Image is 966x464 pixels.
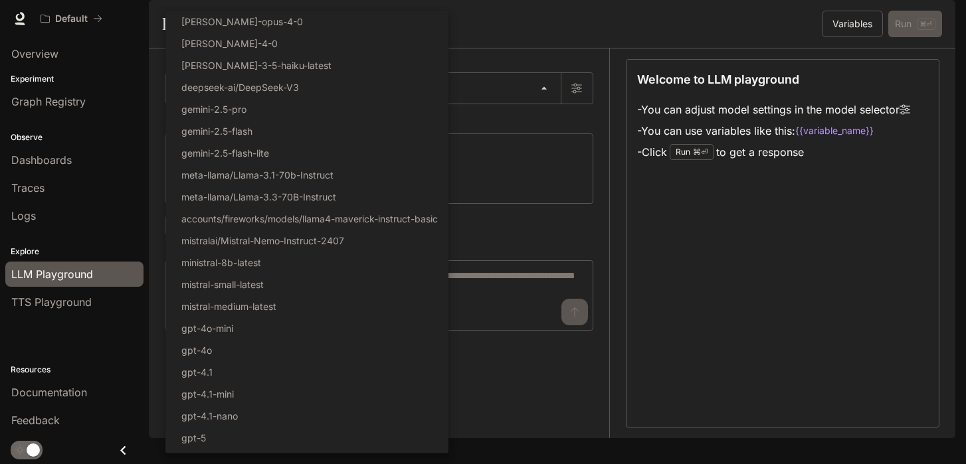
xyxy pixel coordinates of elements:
[181,168,334,182] p: meta-llama/Llama-3.1-70b-Instruct
[181,387,234,401] p: gpt-4.1-mini
[181,80,299,94] p: deepseek-ai/DeepSeek-V3
[181,58,332,72] p: [PERSON_NAME]-3-5-haiku-latest
[181,299,276,313] p: mistral-medium-latest
[181,277,264,291] p: mistral-small-latest
[181,15,303,29] p: [PERSON_NAME]-opus-4-0
[181,212,438,226] p: accounts/fireworks/models/llama4-maverick-instruct-basic
[181,234,344,248] p: mistralai/Mistral-Nemo-Instruct-2407
[181,37,278,50] p: [PERSON_NAME]-4-0
[181,124,252,138] p: gemini-2.5-flash
[181,321,233,335] p: gpt-4o-mini
[181,190,336,204] p: meta-llama/Llama-3.3-70B-Instruct
[181,146,269,160] p: gemini-2.5-flash-lite
[181,343,212,357] p: gpt-4o
[181,431,206,445] p: gpt-5
[181,102,246,116] p: gemini-2.5-pro
[181,365,213,379] p: gpt-4.1
[181,256,261,270] p: ministral-8b-latest
[181,409,238,423] p: gpt-4.1-nano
